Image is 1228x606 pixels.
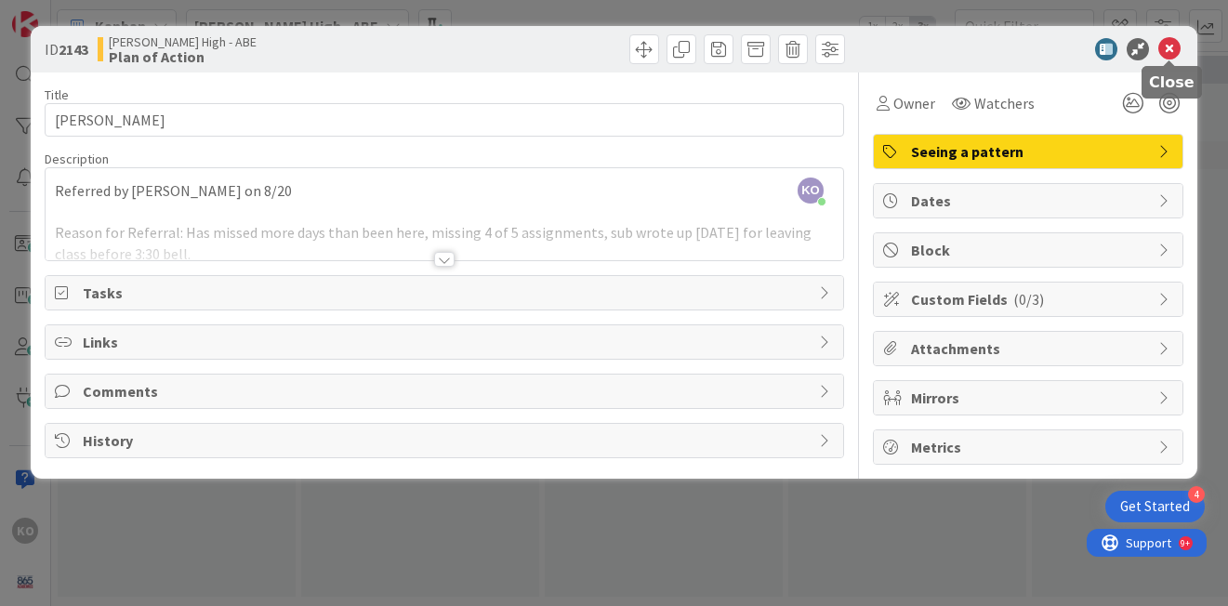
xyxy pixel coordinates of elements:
div: 4 [1188,486,1205,503]
span: History [83,429,810,452]
b: 2143 [59,40,88,59]
p: Referred by [PERSON_NAME] on 8/20 [55,180,834,202]
label: Title [45,86,69,103]
span: Description [45,151,109,167]
span: Links [83,331,810,353]
div: Open Get Started checklist, remaining modules: 4 [1105,491,1205,522]
span: Watchers [974,92,1035,114]
div: Get Started [1120,497,1190,516]
span: Tasks [83,282,810,304]
span: Comments [83,380,810,402]
b: Plan of Action [109,49,257,64]
span: Block [911,239,1149,261]
span: Support [39,3,85,25]
span: Metrics [911,436,1149,458]
span: [PERSON_NAME] High - ABE [109,34,257,49]
span: ( 0/3 ) [1013,290,1044,309]
span: Seeing a pattern [911,140,1149,163]
input: type card name here... [45,103,844,137]
span: Attachments [911,337,1149,360]
span: Owner [893,92,935,114]
span: Custom Fields [911,288,1149,310]
span: Dates [911,190,1149,212]
span: Mirrors [911,387,1149,409]
h5: Close [1149,73,1195,91]
span: KO [798,178,824,204]
div: 9+ [94,7,103,22]
span: ID [45,38,88,60]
